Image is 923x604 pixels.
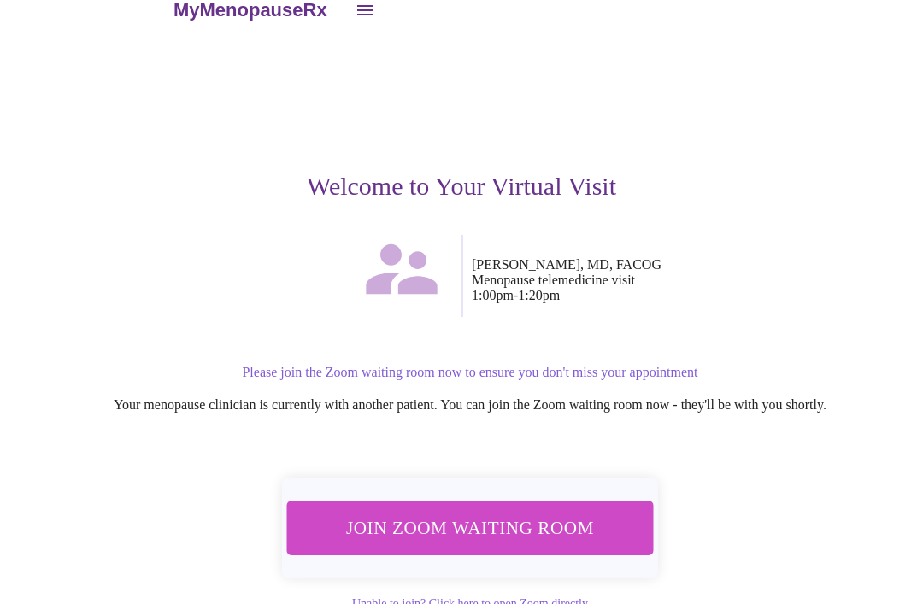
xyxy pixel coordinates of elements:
[44,397,896,413] p: Your menopause clinician is currently with another patient. You can join the Zoom waiting room no...
[472,257,896,303] p: [PERSON_NAME], MD, FACOG Menopause telemedicine visit 1:00pm - 1:20pm
[44,365,896,380] p: Please join the Zoom waiting room now to ensure you don't miss your appointment
[287,501,654,555] button: Join Zoom Waiting Room
[309,513,631,544] span: Join Zoom Waiting Room
[27,172,896,201] h3: Welcome to Your Virtual Visit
